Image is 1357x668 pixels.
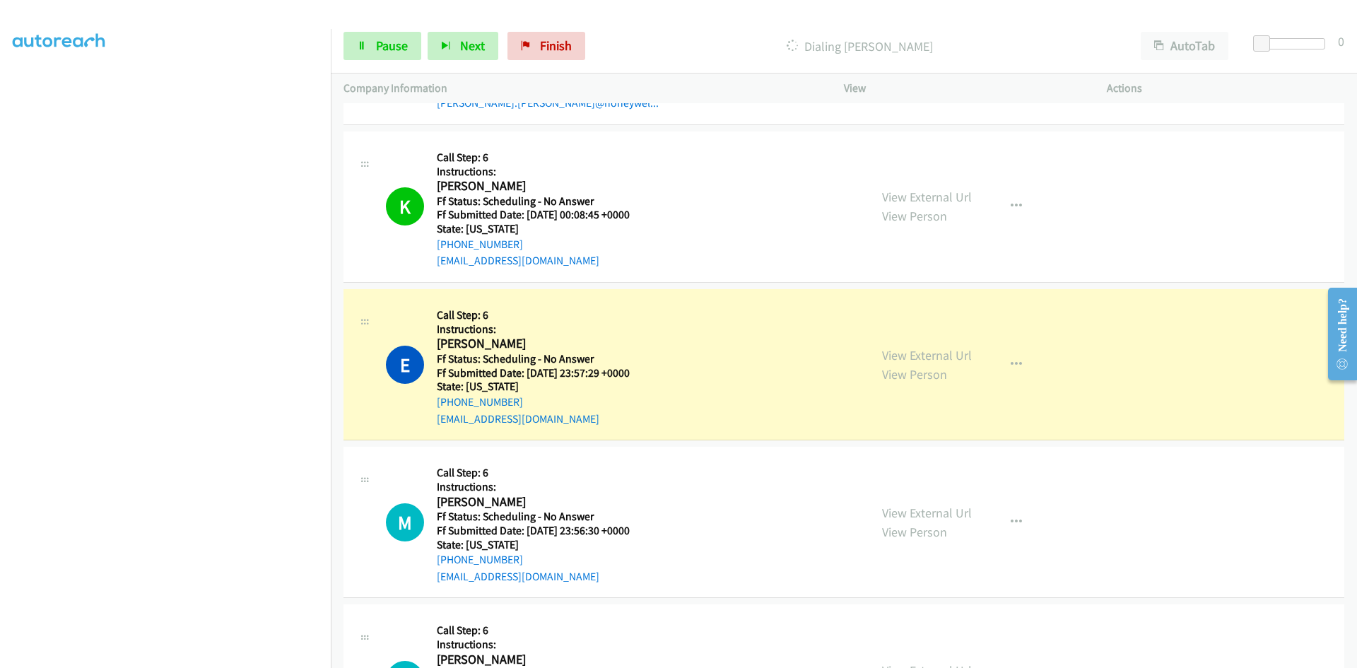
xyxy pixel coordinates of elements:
a: [EMAIL_ADDRESS][DOMAIN_NAME] [437,412,599,426]
h5: Instructions: [437,165,647,179]
a: View External Url [882,189,972,205]
span: Next [460,37,485,54]
h5: Call Step: 6 [437,466,647,480]
h1: M [386,503,424,541]
a: [EMAIL_ADDRESS][DOMAIN_NAME] [437,254,599,267]
h5: Ff Status: Scheduling - No Answer [437,194,647,209]
h5: State: [US_STATE] [437,222,647,236]
h1: E [386,346,424,384]
p: Company Information [343,80,818,97]
a: [EMAIL_ADDRESS][DOMAIN_NAME] [437,570,599,583]
h5: Ff Status: Scheduling - No Answer [437,510,647,524]
h5: Instructions: [437,322,647,336]
a: [PHONE_NUMBER] [437,238,523,251]
h2: [PERSON_NAME] [437,494,647,510]
a: Pause [343,32,421,60]
button: AutoTab [1141,32,1228,60]
h2: [PERSON_NAME] [437,652,647,668]
p: View [844,80,1081,97]
a: [PHONE_NUMBER] [437,395,523,409]
h5: Call Step: 6 [437,623,647,638]
h5: State: [US_STATE] [437,538,647,552]
a: Finish [507,32,585,60]
a: View Person [882,208,947,224]
div: 0 [1338,32,1344,51]
span: Finish [540,37,572,54]
h5: State: [US_STATE] [437,380,647,394]
a: View Person [882,524,947,540]
h5: Ff Submitted Date: [DATE] 23:57:29 +0000 [437,366,647,380]
h5: Ff Submitted Date: [DATE] 00:08:45 +0000 [437,208,647,222]
button: Next [428,32,498,60]
p: Dialing [PERSON_NAME] [604,37,1115,56]
div: The call is yet to be attempted [386,503,424,541]
a: View External Url [882,347,972,363]
a: [PHONE_NUMBER] [437,553,523,566]
iframe: Resource Center [1316,278,1357,390]
div: Delay between calls (in seconds) [1260,38,1325,49]
a: View Person [882,366,947,382]
h5: Call Step: 6 [437,151,647,165]
span: Pause [376,37,408,54]
h5: Instructions: [437,638,647,652]
a: [PERSON_NAME].[PERSON_NAME]@honeywel... [437,96,659,110]
h2: [PERSON_NAME] [437,178,647,194]
h5: Call Step: 6 [437,308,647,322]
h5: Instructions: [437,480,647,494]
h5: Ff Status: Scheduling - No Answer [437,352,647,366]
h1: K [386,187,424,225]
a: View External Url [882,505,972,521]
p: Actions [1107,80,1344,97]
h2: [PERSON_NAME] [437,336,647,352]
h5: Ff Submitted Date: [DATE] 23:56:30 +0000 [437,524,647,538]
